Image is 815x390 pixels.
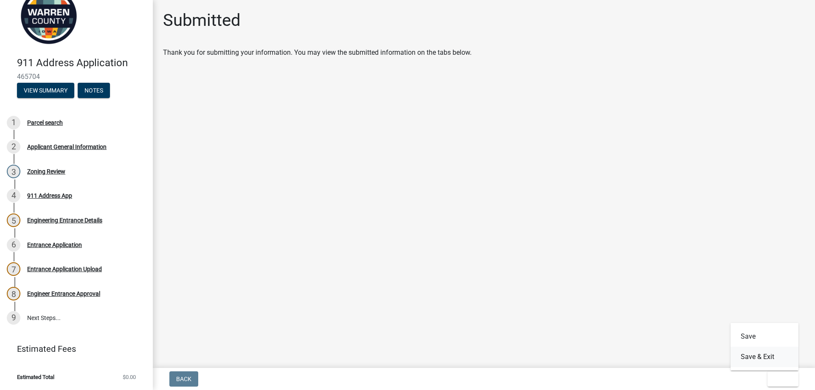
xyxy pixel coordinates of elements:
span: Back [176,376,191,382]
span: Exit [774,376,787,382]
div: 2 [7,140,20,154]
div: Exit [731,323,798,370]
div: 7 [7,262,20,276]
div: 6 [7,238,20,252]
div: 1 [7,116,20,129]
wm-modal-confirm: Summary [17,87,74,94]
div: Parcel search [27,120,63,126]
div: Applicant General Information [27,144,107,150]
span: 465704 [17,73,136,81]
button: Save [731,326,798,347]
div: 9 [7,311,20,325]
div: 8 [7,287,20,300]
span: $0.00 [123,374,136,380]
div: Zoning Review [27,168,65,174]
wm-modal-confirm: Notes [78,87,110,94]
button: Notes [78,83,110,98]
div: Entrance Application [27,242,82,248]
button: Exit [767,371,798,387]
div: Engineering Entrance Details [27,217,102,223]
span: Estimated Total [17,374,54,380]
div: Engineer Entrance Approval [27,291,100,297]
h1: Submitted [163,10,241,31]
h4: 911 Address Application [17,57,146,69]
div: Entrance Application Upload [27,266,102,272]
div: Thank you for submitting your information. You may view the submitted information on the tabs below. [163,48,805,58]
button: View Summary [17,83,74,98]
div: 5 [7,213,20,227]
div: 3 [7,165,20,178]
button: Save & Exit [731,347,798,367]
div: 911 Address App [27,193,72,199]
button: Back [169,371,198,387]
div: 4 [7,189,20,202]
a: Estimated Fees [7,340,139,357]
